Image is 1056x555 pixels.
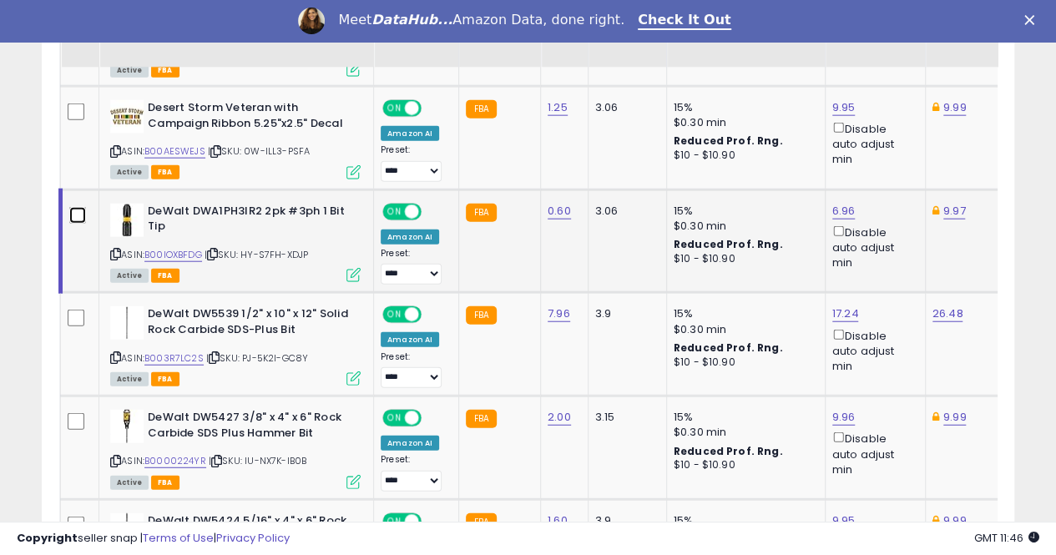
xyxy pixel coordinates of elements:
[151,269,179,283] span: FBA
[205,248,308,261] span: | SKU: HY-S7FH-XDJP
[110,372,149,386] span: All listings currently available for purchase on Amazon
[674,444,783,458] b: Reduced Prof. Rng.
[148,410,351,445] b: DeWalt DW5427 3/8" x 4" x 6" Rock Carbide SDS Plus Hammer Bit
[638,12,731,30] a: Check It Out
[384,102,405,116] span: ON
[110,410,361,487] div: ASIN:
[209,454,306,467] span: | SKU: IU-NX7K-IB0B
[144,248,202,262] a: B00IOXBFDG
[151,165,179,179] span: FBA
[595,100,654,115] div: 3.06
[151,63,179,78] span: FBA
[110,204,361,281] div: ASIN:
[466,306,497,325] small: FBA
[151,372,179,386] span: FBA
[381,248,446,285] div: Preset:
[674,115,812,130] div: $0.30 min
[832,223,912,271] div: Disable auto adjust min
[932,305,963,322] a: 26.48
[832,429,912,477] div: Disable auto adjust min
[381,144,446,182] div: Preset:
[466,100,497,119] small: FBA
[548,203,571,219] a: 0.60
[832,203,856,219] a: 6.96
[419,308,446,322] span: OFF
[148,100,351,135] b: Desert Storm Veteran with Campaign Ribbon 5.25"x2.5" Decal
[674,306,812,321] div: 15%
[298,8,325,34] img: Profile image for Georgie
[208,144,310,158] span: | SKU: 0W-ILL3-PSFA
[974,530,1039,546] span: 2025-10-12 11:46 GMT
[674,356,812,370] div: $10 - $10.90
[674,410,812,425] div: 15%
[110,410,144,443] img: 31SbdvQvI1L._SL40_.jpg
[338,12,624,28] div: Meet Amazon Data, done right.
[548,409,571,426] a: 2.00
[148,204,351,239] b: DeWalt DWA1PH3IR2 2pk #3ph 1 Bit Tip
[674,134,783,148] b: Reduced Prof. Rng.
[17,530,78,546] strong: Copyright
[143,530,214,546] a: Terms of Use
[548,99,568,116] a: 1.25
[674,425,812,440] div: $0.30 min
[110,63,149,78] span: All listings currently available for purchase on Amazon
[216,530,290,546] a: Privacy Policy
[110,476,149,490] span: All listings currently available for purchase on Amazon
[148,306,351,341] b: DeWalt DW5539 1/2" x 10" x 12" Solid Rock Carbide SDS-Plus Bit
[110,100,361,178] div: ASIN:
[381,126,439,141] div: Amazon AI
[110,165,149,179] span: All listings currently available for purchase on Amazon
[832,326,912,375] div: Disable auto adjust min
[144,144,205,159] a: B00AESWEJS
[832,305,859,322] a: 17.24
[419,411,446,426] span: OFF
[595,8,659,43] div: Fulfillment Cost
[674,100,812,115] div: 15%
[371,12,452,28] i: DataHub...
[1024,15,1041,25] div: Close
[943,203,966,219] a: 9.97
[674,322,812,337] div: $0.30 min
[674,204,812,219] div: 15%
[595,306,654,321] div: 3.9
[381,436,439,451] div: Amazon AI
[17,531,290,547] div: seller snap | |
[674,149,812,163] div: $10 - $10.90
[110,306,144,340] img: 21+R7ZRJYjL._SL40_.jpg
[674,341,783,355] b: Reduced Prof. Rng.
[151,476,179,490] span: FBA
[144,351,204,366] a: B003R7LC2S
[674,252,812,266] div: $10 - $10.90
[943,409,967,426] a: 9.99
[110,100,144,134] img: 41UzAdSUI3L._SL40_.jpg
[674,219,812,234] div: $0.30 min
[206,351,308,365] span: | SKU: PJ-5K2I-GC8Y
[466,204,497,222] small: FBA
[548,305,570,322] a: 7.96
[381,454,446,492] div: Preset:
[419,102,446,116] span: OFF
[110,306,361,384] div: ASIN:
[595,410,654,425] div: 3.15
[381,351,446,389] div: Preset:
[674,237,783,251] b: Reduced Prof. Rng.
[384,308,405,322] span: ON
[832,119,912,168] div: Disable auto adjust min
[110,269,149,283] span: All listings currently available for purchase on Amazon
[674,458,812,472] div: $10 - $10.90
[381,332,439,347] div: Amazon AI
[384,204,405,219] span: ON
[419,204,446,219] span: OFF
[144,454,206,468] a: B0000224YR
[384,411,405,426] span: ON
[595,204,654,219] div: 3.06
[466,410,497,428] small: FBA
[381,230,439,245] div: Amazon AI
[943,99,967,116] a: 9.99
[110,204,144,237] img: 41qQkLFoJ2L._SL40_.jpg
[832,409,856,426] a: 9.96
[832,99,856,116] a: 9.95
